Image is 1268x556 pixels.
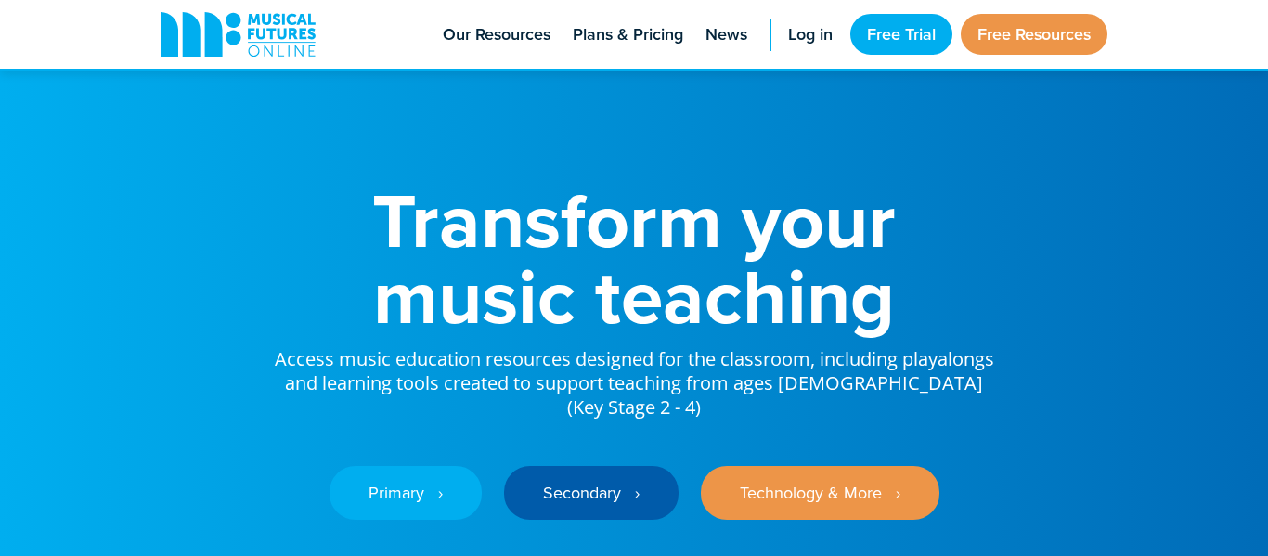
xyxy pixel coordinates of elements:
[504,466,679,520] a: Secondary ‎‏‏‎ ‎ ›
[443,22,550,47] span: Our Resources
[788,22,833,47] span: Log in
[272,182,996,334] h1: Transform your music teaching
[701,466,939,520] a: Technology & More ‎‏‏‎ ‎ ›
[330,466,482,520] a: Primary ‎‏‏‎ ‎ ›
[961,14,1107,55] a: Free Resources
[272,334,996,420] p: Access music education resources designed for the classroom, including playalongs and learning to...
[705,22,747,47] span: News
[573,22,683,47] span: Plans & Pricing
[850,14,952,55] a: Free Trial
